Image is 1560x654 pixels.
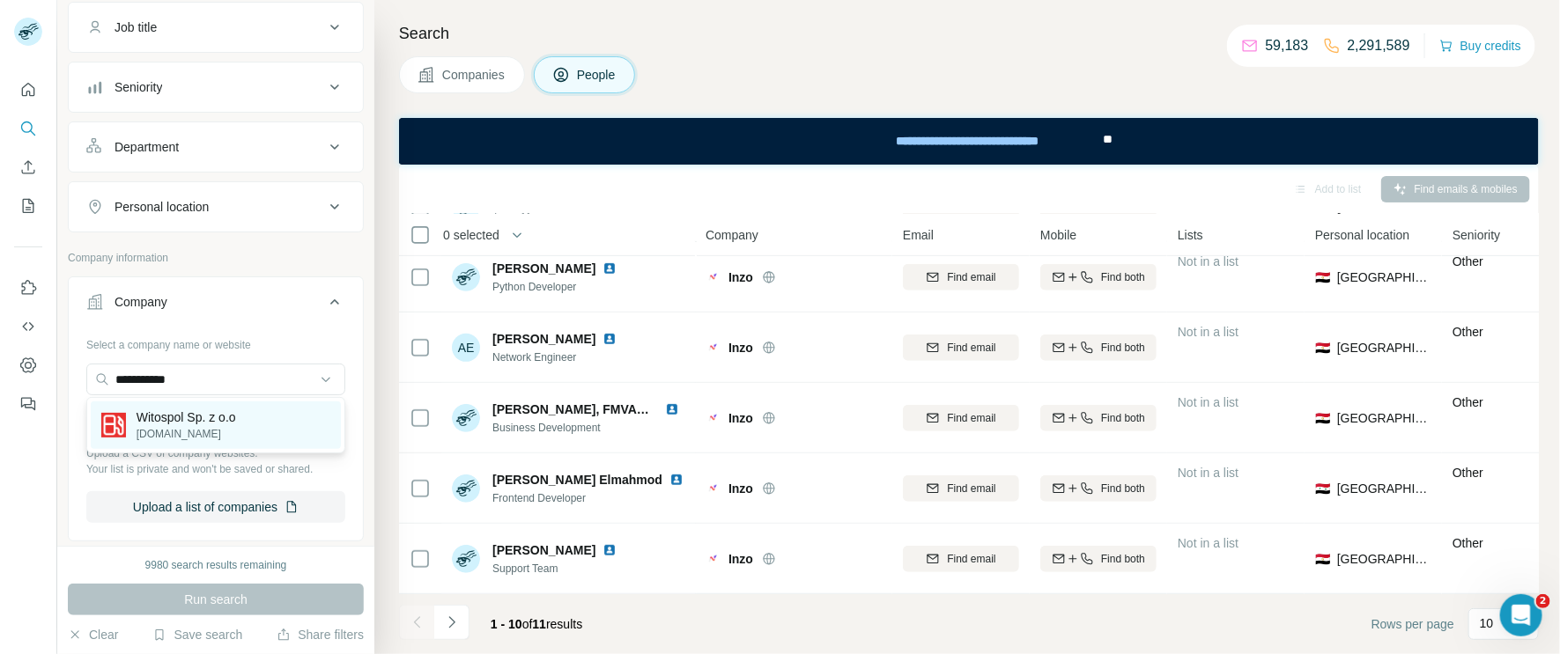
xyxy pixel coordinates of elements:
[1178,536,1238,550] span: Not in a list
[577,66,617,84] span: People
[1315,409,1330,427] span: 🇪🇬
[903,264,1019,290] button: Find email
[69,66,363,108] button: Seniority
[492,471,662,489] span: [PERSON_NAME] Elmahmod
[492,490,686,506] span: Frontend Developer
[947,269,995,285] span: Find email
[1337,480,1431,497] span: [GEOGRAPHIC_DATA]
[603,261,617,276] img: LinkedIn logo
[14,113,42,144] button: Search
[1040,264,1157,290] button: Find both
[903,475,1019,502] button: Find email
[728,480,753,497] span: Inzo
[14,349,42,381] button: Dashboard
[14,74,42,106] button: Quick start
[115,78,162,96] div: Seniority
[1101,340,1145,356] span: Find both
[669,473,684,487] img: LinkedIn logo
[115,18,157,36] div: Job title
[947,410,995,426] span: Find email
[115,293,167,311] div: Company
[728,268,753,286] span: Inzo
[86,491,345,523] button: Upload a list of companies
[903,334,1019,361] button: Find email
[1101,269,1145,285] span: Find both
[152,626,242,643] button: Save search
[1315,550,1330,568] span: 🇪🇬
[1178,226,1203,244] span: Lists
[903,405,1019,431] button: Find email
[706,272,720,283] img: Logo of Inzo
[1101,410,1145,426] span: Find both
[69,281,363,330] button: Company
[947,340,995,356] span: Find email
[492,330,595,348] span: [PERSON_NAME]
[603,332,617,346] img: LinkedIn logo
[14,311,42,342] button: Use Surfe API
[492,279,624,295] span: Python Developer
[1453,536,1483,550] span: Other
[492,561,624,577] span: Support Team
[1178,325,1238,339] span: Not in a list
[137,408,236,426] p: Witospol Sp. z o.o
[706,554,720,564] img: Logo of Inzo
[86,330,345,353] div: Select a company name or website
[1040,334,1157,361] button: Find both
[533,617,547,631] span: 11
[706,342,720,353] img: Logo of Inzo
[1315,339,1330,356] span: 🇪🇬
[603,543,617,557] img: LinkedIn logo
[452,334,480,362] div: AE
[1266,35,1309,56] p: 59,183
[86,461,345,477] p: Your list is private and won't be saved or shared.
[1040,475,1157,502] button: Find both
[728,409,753,427] span: Inzo
[1536,594,1550,608] span: 2
[1315,226,1409,244] span: Personal location
[277,626,364,643] button: Share filters
[1101,551,1145,567] span: Find both
[947,481,995,496] span: Find email
[1348,35,1410,56] p: 2,291,589
[14,151,42,183] button: Enrich CSV
[14,388,42,420] button: Feedback
[1453,466,1483,480] span: Other
[522,617,533,631] span: of
[68,626,118,643] button: Clear
[69,186,363,228] button: Personal location
[1178,395,1238,409] span: Not in a list
[1337,268,1431,286] span: [GEOGRAPHIC_DATA]
[1453,226,1500,244] span: Seniority
[706,413,720,423] img: Logo of Inzo
[145,557,287,573] div: 9980 search results remaining
[492,420,686,436] span: Business Development
[492,541,595,559] span: [PERSON_NAME]
[452,545,480,573] img: Avatar
[706,483,720,494] img: Logo of Inzo
[443,226,499,244] span: 0 selected
[665,402,679,416] img: LinkedIn logo
[728,339,753,356] span: Inzo
[728,550,753,568] span: Inzo
[1337,339,1431,356] span: [GEOGRAPHIC_DATA]
[492,349,624,365] span: Network Engineer
[434,605,469,640] button: Navigate to next page
[69,126,363,168] button: Department
[1315,480,1330,497] span: 🇸🇾
[452,263,480,291] img: Avatar
[947,551,995,567] span: Find email
[1040,405,1157,431] button: Find both
[1040,226,1076,244] span: Mobile
[1371,615,1454,633] span: Rows per page
[491,617,522,631] span: 1 - 10
[1453,395,1483,409] span: Other
[442,66,506,84] span: Companies
[1337,409,1431,427] span: [GEOGRAPHIC_DATA]
[491,617,582,631] span: results
[1480,614,1494,632] p: 10
[706,226,758,244] span: Company
[69,6,363,48] button: Job title
[1178,466,1238,480] span: Not in a list
[14,272,42,304] button: Use Surfe on LinkedIn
